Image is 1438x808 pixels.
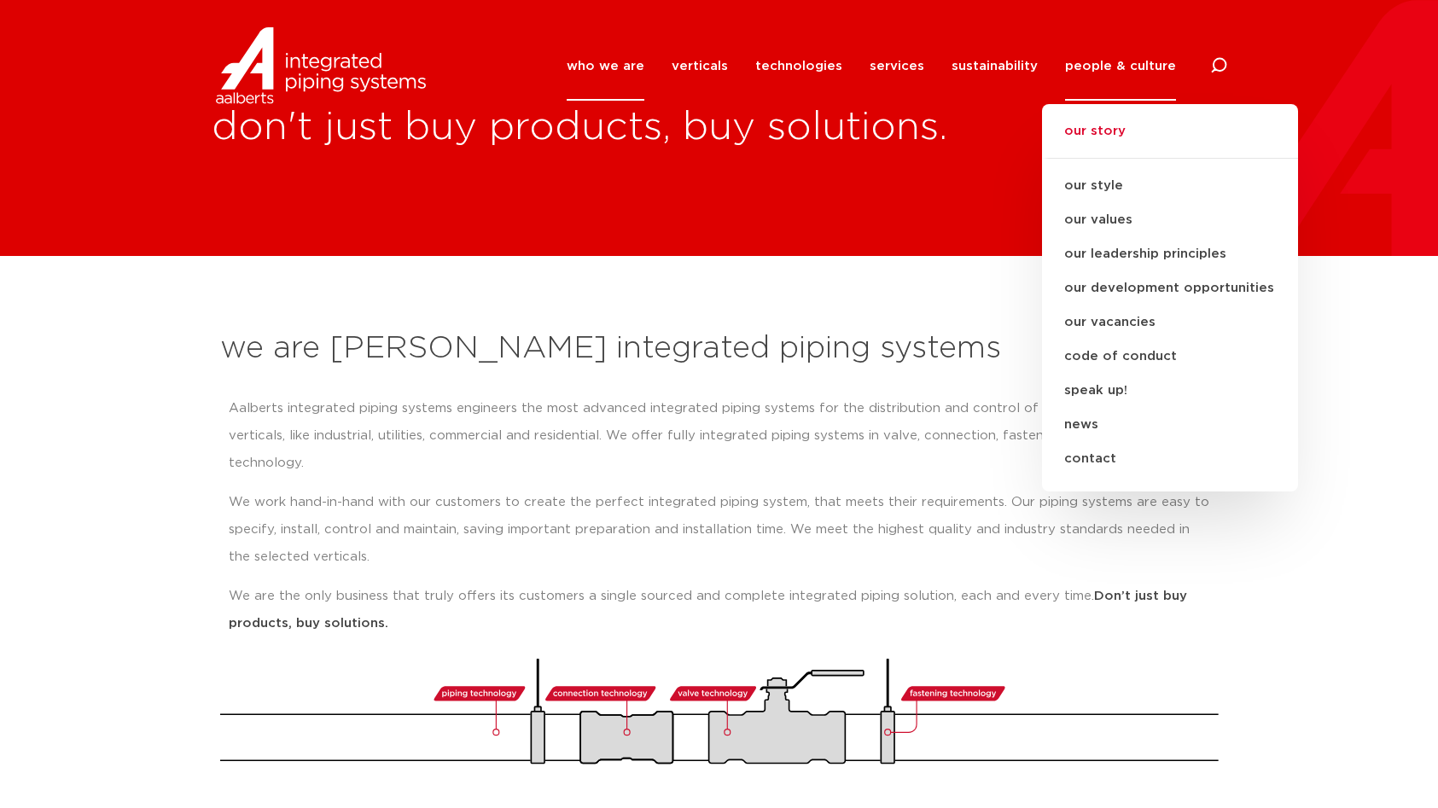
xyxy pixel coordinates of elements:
[1042,442,1298,476] a: contact
[1065,32,1176,101] a: people & culture
[1042,305,1298,340] a: our vacancies
[870,32,924,101] a: services
[1042,408,1298,442] a: news
[952,32,1038,101] a: sustainability
[1042,203,1298,237] a: our values
[1042,169,1298,203] a: our style
[1042,121,1298,159] a: our story
[567,32,644,101] a: who we are
[1042,271,1298,305] a: our development opportunities
[1042,374,1298,408] a: speak up!
[1042,340,1298,374] a: code of conduct
[567,32,1176,101] nav: Menu
[1042,104,1298,491] ul: people & culture
[220,328,1219,369] h2: we are [PERSON_NAME] integrated piping systems
[229,583,1210,637] p: We are the only business that truly offers its customers a single sourced and complete integrated...
[229,489,1210,571] p: We work hand-in-hand with our customers to create the perfect integrated piping system, that meet...
[1042,237,1298,271] a: our leadership principles
[229,395,1210,477] p: Aalberts integrated piping systems engineers the most advanced integrated piping systems for the ...
[755,32,842,101] a: technologies
[672,32,728,101] a: verticals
